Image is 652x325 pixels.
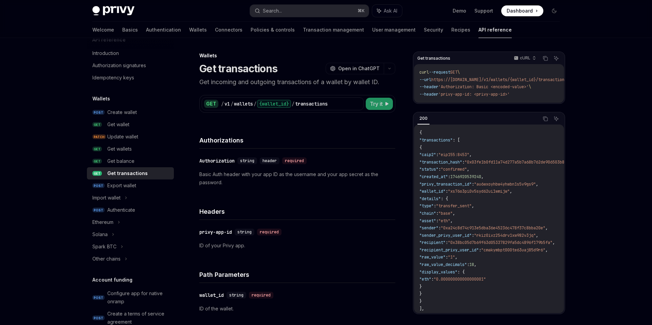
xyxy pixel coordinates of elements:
[107,120,129,129] div: Get wallet
[237,229,252,235] span: string
[254,100,256,107] div: /
[87,47,174,59] a: Introduction
[441,196,448,202] span: : {
[446,240,448,245] span: :
[481,247,545,253] span: "cmakymbpt000te63uaj85d9r6"
[438,84,529,90] span: 'Authorization: Basic <encoded-value>'
[436,211,438,216] span: :
[92,255,121,263] div: Other chains
[92,243,116,251] div: Spark BTC
[338,65,380,72] span: Open in ChatGPT
[438,225,441,231] span: :
[438,211,453,216] span: "base"
[92,95,110,103] h5: Wallets
[199,136,395,145] h4: Authorizations
[199,305,395,313] p: ID of the wallet.
[87,118,174,131] a: GETGet wallet
[262,158,277,164] span: header
[469,262,474,267] span: 18
[92,122,102,127] span: GET
[92,159,102,164] span: GET
[434,203,436,209] span: :
[419,77,431,82] span: --url
[263,7,282,15] div: Search...
[541,54,550,63] button: Copy the contents from the code block
[450,70,457,75] span: GET
[545,225,548,231] span: ,
[92,183,105,188] span: POST
[87,167,174,179] a: GETGet transactions
[424,22,443,38] a: Security
[92,22,114,38] a: Welcome
[434,276,486,282] span: "0.000000000000000001"
[92,218,113,226] div: Ethereum
[457,269,465,275] span: : {
[199,62,277,75] h1: Get transactions
[419,196,441,202] span: "details"
[441,167,467,172] span: "confirmed"
[419,291,422,297] span: }
[199,270,395,279] h4: Path Parameters
[419,254,446,260] span: "raw_value"
[92,276,132,284] h5: Account funding
[419,240,446,245] span: "recipient"
[87,131,174,143] a: PATCHUpdate wallet
[438,92,510,97] span: 'privy-app-id: <privy-app-id>'
[199,207,395,216] h4: Headers
[92,171,102,176] span: GET
[87,204,174,216] a: POSTAuthenticate
[419,262,467,267] span: "raw_value_decimals"
[419,167,438,172] span: "status"
[436,203,472,209] span: "transfer_sent"
[441,225,545,231] span: "0xa24c8d74c913e5dba36e45236c478f37c8bba20e"
[446,189,448,194] span: :
[215,22,242,38] a: Connectors
[92,316,105,321] span: POST
[366,98,393,110] button: Try it
[122,22,138,38] a: Basics
[431,77,567,82] span: https://[DOMAIN_NAME]/v1/wallets/{wallet_id}/transactions
[448,240,553,245] span: "0x38bc05d7b69f63d05337829fa5dc4896f179b5fa"
[417,56,450,61] span: Get transactions
[199,157,235,164] div: Authorization
[453,211,455,216] span: ,
[453,7,466,14] a: Demo
[467,262,469,267] span: :
[92,49,119,57] div: Introduction
[510,53,539,64] button: cURL
[450,174,481,179] span: 1746920539240
[249,292,273,299] div: required
[250,5,369,17] button: Search...⌘K
[92,134,106,139] span: PATCH
[92,147,102,152] span: GET
[438,167,441,172] span: :
[303,22,364,38] a: Transaction management
[478,22,512,38] a: API reference
[419,84,438,90] span: --header
[501,5,543,16] a: Dashboard
[417,114,430,122] div: 200
[107,206,135,214] div: Authenticate
[87,143,174,155] a: GETGet wallets
[107,145,132,153] div: Get wallets
[552,54,561,63] button: Ask AI
[536,181,538,187] span: ,
[326,63,384,74] button: Open in ChatGPT
[419,159,462,165] span: "transaction_hash"
[199,229,232,235] div: privy-app-id
[295,100,328,107] div: transactions
[189,22,207,38] a: Wallets
[234,100,253,107] div: wallets
[358,8,365,14] span: ⌘ K
[107,108,137,116] div: Create wallet
[419,92,438,97] span: --header
[462,159,465,165] span: :
[224,100,230,107] div: v1
[438,152,469,157] span: "eip155:8453"
[240,158,254,164] span: string
[419,306,424,311] span: ],
[419,276,431,282] span: "eth"
[107,133,138,141] div: Update wallet
[553,240,555,245] span: ,
[92,194,121,202] div: Import wallet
